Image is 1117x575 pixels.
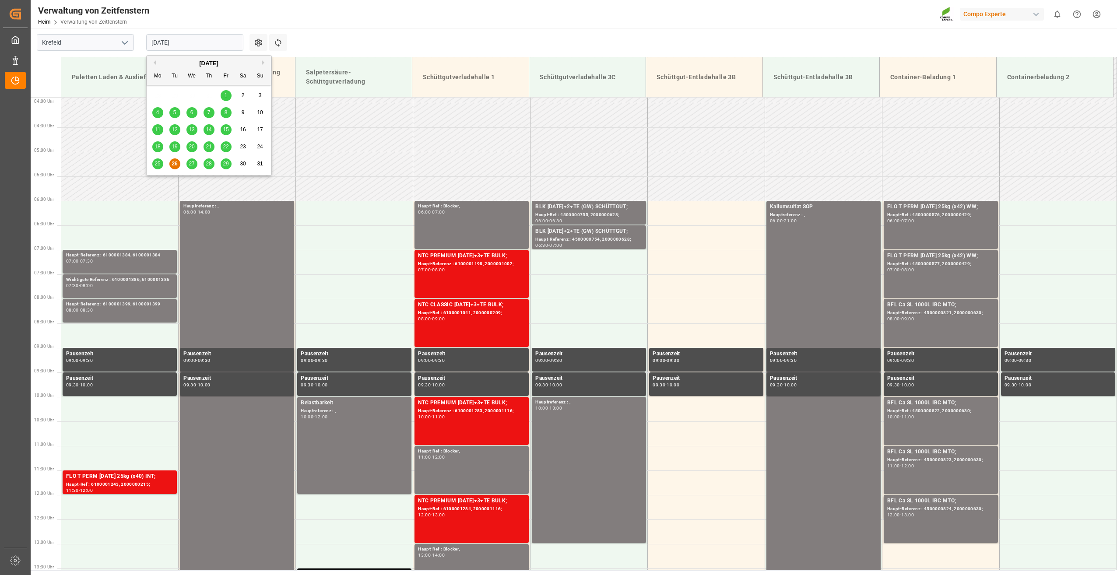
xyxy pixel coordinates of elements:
[34,466,54,471] span: 11:30 Uhr
[536,69,639,85] div: Schüttgutverladehalle 3C
[784,383,797,387] div: 10:00
[80,383,93,387] div: 10:00
[549,406,562,410] div: 13:00
[223,144,228,150] span: 22
[198,210,211,214] div: 14:00
[784,358,797,362] div: 09:30
[887,448,994,456] div: BFL Ca SL 1000L IBC MTO;
[653,350,760,358] div: Pausenzeit
[34,393,54,398] span: 10:00 Uhr
[315,415,327,419] div: 12:00
[887,309,994,317] div: Haupt-Referenz : 4500000821, 2000000630;
[221,107,232,118] div: Choose Friday, August 8th, 2025
[255,71,266,82] div: Su
[900,383,901,387] div: -
[887,211,994,219] div: Haupt-Ref : 4500000576, 2000000429;
[887,456,994,464] div: Haupt-Referenz : 4500000823, 2000000630;
[432,268,445,272] div: 08:00
[204,141,214,152] div: Choose Thursday, August 21st, 2025
[418,252,525,260] div: NTC PREMIUM [DATE]+3+TE BULK;
[34,246,54,251] span: 07:00 Uhr
[34,368,54,373] span: 09:30 Uhr
[887,69,989,85] div: Container-Beladung 1
[156,109,159,116] span: 4
[418,317,431,321] div: 08:00
[262,60,267,65] button: Next Month
[196,383,197,387] div: -
[79,358,80,362] div: -
[66,383,79,387] div: 09:30
[549,219,562,223] div: 06:30
[901,513,914,517] div: 13:00
[418,399,525,407] div: NTC PREMIUM [DATE]+3+TE BULK;
[418,374,525,383] div: Pausenzeit
[221,141,232,152] div: Choose Friday, August 22nd, 2025
[169,141,180,152] div: Choose Tuesday, August 19th, 2025
[1005,374,1112,383] div: Pausenzeit
[431,317,432,321] div: -
[653,358,665,362] div: 09:00
[146,34,243,51] input: TT-MM-JJJJ
[418,268,431,272] div: 07:00
[255,107,266,118] div: Choose Sunday, August 10th, 2025
[255,124,266,135] div: Choose Sunday, August 17th, 2025
[37,34,134,51] input: Typ zum Suchen/Auswählen
[242,109,245,116] span: 9
[204,107,214,118] div: Choose Thursday, August 7th, 2025
[535,350,643,358] div: Pausenzeit
[418,415,431,419] div: 10:00
[549,358,562,362] div: 09:30
[535,383,548,387] div: 09:30
[418,210,431,214] div: 06:00
[653,374,760,383] div: Pausenzeit
[225,92,228,98] span: 1
[259,92,262,98] span: 3
[887,301,994,309] div: BFL Ca SL 1000L IBC MTO;
[152,141,163,152] div: Choose Monday, August 18th, 2025
[1019,358,1031,362] div: 09:30
[901,268,914,272] div: 08:00
[34,491,54,496] span: 12:00 Uhr
[173,109,176,116] span: 5
[1017,383,1019,387] div: -
[1019,383,1031,387] div: 10:00
[313,415,315,419] div: -
[432,358,445,362] div: 09:30
[901,358,914,362] div: 09:30
[238,158,249,169] div: Choose Saturday, August 30th, 2025
[301,399,408,407] div: Belastbarkeit
[152,124,163,135] div: Choose Monday, August 11th, 2025
[152,71,163,82] div: Mo
[183,350,291,358] div: Pausenzeit
[34,270,54,275] span: 07:30 Uhr
[900,464,901,468] div: -
[223,161,228,167] span: 29
[665,358,667,362] div: -
[240,126,246,133] span: 16
[80,358,93,362] div: 09:30
[431,455,432,459] div: -
[225,109,228,116] span: 8
[34,148,54,153] span: 05:00 Uhr
[535,358,548,362] div: 09:00
[149,87,269,172] div: month 2025-08
[665,383,667,387] div: -
[418,309,525,317] div: Haupt-Ref : 6100001041, 2000000209;
[34,442,54,447] span: 11:00 Uhr
[535,243,548,247] div: 06:30
[198,383,211,387] div: 10:00
[186,141,197,152] div: Choose Wednesday, August 20th, 2025
[1047,4,1067,24] button: 0 neue Benachrichtigungen anzeigen
[186,71,197,82] div: We
[548,383,549,387] div: -
[66,284,79,287] div: 07:30
[34,344,54,349] span: 09:00 Uhr
[257,144,263,150] span: 24
[189,144,194,150] span: 20
[183,203,291,210] div: Hauptreferenz : ,
[901,317,914,321] div: 09:00
[432,513,445,517] div: 13:00
[80,308,93,312] div: 08:30
[172,126,177,133] span: 12
[653,383,665,387] div: 09:30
